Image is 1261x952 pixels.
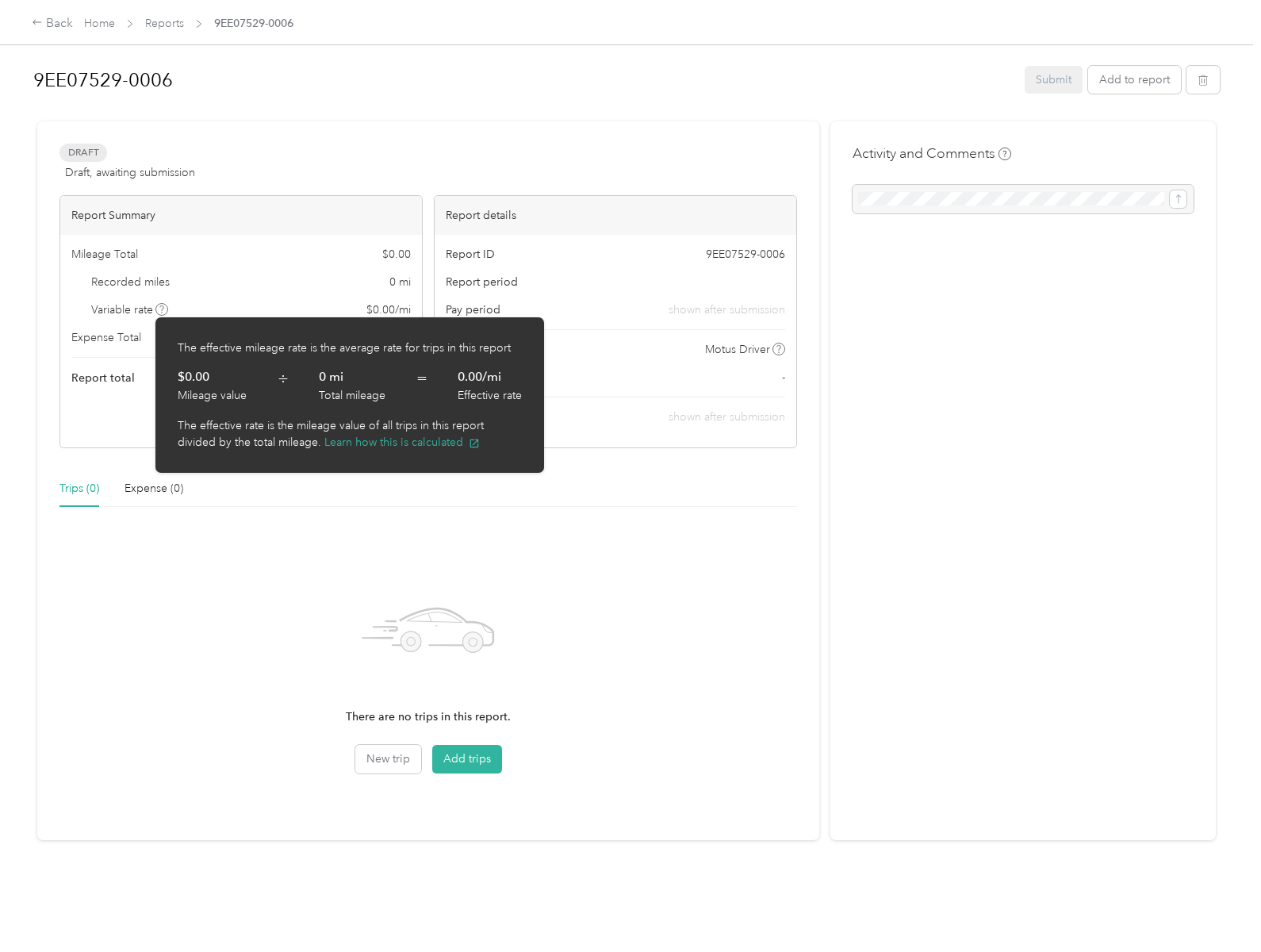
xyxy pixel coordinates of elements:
[1088,66,1181,94] button: Add to report
[705,341,770,358] span: Motus Driver
[446,246,495,263] span: Report ID
[446,274,518,290] span: Report period
[71,370,135,386] span: Report total
[346,708,511,726] p: There are no trips in this report.
[319,387,385,404] div: Total mileage
[324,434,480,451] button: Learn how this is calculated
[91,274,170,290] span: Recorded miles
[59,144,107,162] span: Draft
[178,340,522,356] p: The effective mileage rate is the average rate for trips in this report
[32,14,73,33] div: Back
[366,301,411,318] span: $ 0.00 / mi
[853,144,1011,163] h4: Activity and Comments
[319,367,343,387] p: 0 mi
[84,17,115,30] a: Home
[446,301,500,318] span: Pay period
[65,164,195,181] span: Draft, awaiting submission
[178,387,247,404] div: Mileage value
[59,480,99,497] div: Trips (0)
[1172,863,1261,952] iframe: Everlance-gr Chat Button Frame
[432,745,502,773] button: Add trips
[91,301,169,318] span: Variable rate
[782,369,785,386] span: -
[458,387,522,404] div: Effective rate
[71,329,141,346] span: Expense Total
[60,196,422,235] div: Report Summary
[71,246,138,263] span: Mileage Total
[435,196,796,235] div: Report details
[382,246,411,263] span: $ 0.00
[389,274,411,290] span: 0 mi
[278,367,289,404] span: ÷
[706,246,785,263] span: 9EE07529-0006
[458,367,501,387] p: 0.00 / mi
[669,301,785,318] span: shown after submission
[416,367,427,404] span: =
[669,410,785,424] span: shown after submission
[355,745,421,773] button: New trip
[145,17,184,30] a: Reports
[178,417,522,451] p: The effective rate is the mileage value of all trips in this report divided by the total mileage.
[214,15,293,32] span: 9EE07529-0006
[33,61,1014,99] h1: 9EE07529-0006
[178,367,209,387] p: $0.00
[125,480,183,497] div: Expense (0)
